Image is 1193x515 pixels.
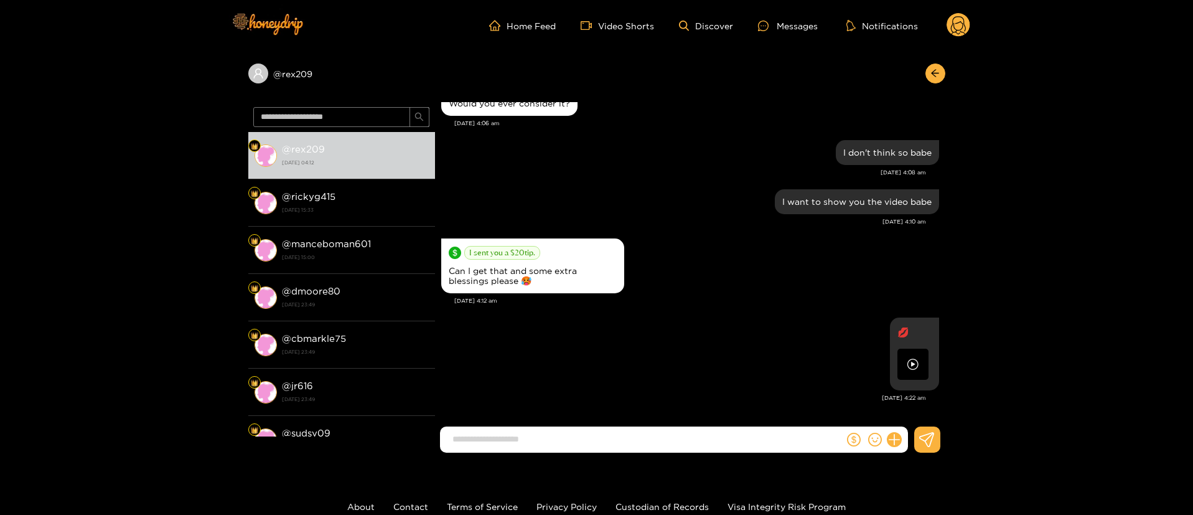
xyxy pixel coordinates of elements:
[454,296,939,305] div: [DATE] 4:12 am
[775,189,939,214] div: Oct. 2, 4:10 am
[930,69,940,79] span: arrow-left
[282,144,325,154] strong: @ rex209
[282,239,371,249] strong: @ manceboman601
[409,107,429,127] button: search
[253,68,264,79] span: user
[347,502,375,511] a: About
[251,237,258,245] img: Fan Level
[447,502,518,511] a: Terms of Service
[251,285,258,292] img: Fan Level
[282,204,429,215] strong: [DATE] 15:33
[843,148,932,158] div: I don't think so babe
[255,144,277,167] img: conversation
[282,286,340,296] strong: @ dmoore80
[925,64,945,83] button: arrow-left
[251,379,258,387] img: Fan Level
[449,266,617,286] div: Can I get that and some extra blessings please 🥵
[441,239,624,293] div: Oct. 2, 4:12 am
[897,349,929,380] img: preview
[251,190,258,197] img: Fan Level
[868,433,882,446] span: smile
[282,299,429,310] strong: [DATE] 23:49
[282,428,330,438] strong: @ sudsy09
[393,502,428,511] a: Contact
[782,197,932,207] div: I want to show you the video babe
[282,191,335,202] strong: @ rickyg415
[251,143,258,150] img: Fan Level
[454,119,939,128] div: [DATE] 4:06 am
[251,427,258,434] img: Fan Level
[414,112,424,123] span: search
[282,157,429,168] strong: [DATE] 04:12
[441,217,926,226] div: [DATE] 4:10 am
[536,502,597,511] a: Privacy Policy
[255,381,277,404] img: conversation
[836,140,939,165] div: Oct. 2, 4:08 am
[255,334,277,356] img: conversation
[282,380,313,391] strong: @ jr616
[581,20,654,31] a: Video Shorts
[255,286,277,309] img: conversation
[489,20,507,31] span: home
[581,20,598,31] span: video-camera
[255,428,277,451] img: conversation
[464,246,540,260] span: I sent you a $ 20 tip.
[255,239,277,262] img: conversation
[282,394,429,405] strong: [DATE] 23:49
[847,433,861,446] span: dollar
[255,192,277,214] img: conversation
[844,430,863,449] button: dollar
[449,98,570,108] div: Would you ever consider it?
[727,502,846,511] a: Visa Integrity Risk Program
[441,91,578,116] div: Oct. 2, 4:06 am
[282,346,429,357] strong: [DATE] 23:49
[248,64,435,83] div: @rex209
[489,20,556,31] a: Home Feed
[897,325,932,339] p: 💋
[679,21,733,31] a: Discover
[615,502,709,511] a: Custodian of Records
[251,332,258,339] img: Fan Level
[282,252,429,263] strong: [DATE] 15:00
[758,19,818,33] div: Messages
[441,394,926,402] div: [DATE] 4:22 am
[441,168,926,177] div: [DATE] 4:08 am
[282,333,346,344] strong: @ cbmarkle75
[890,318,939,390] div: Oct. 2, 4:22 am
[449,247,461,259] span: dollar-circle
[843,19,922,32] button: Notifications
